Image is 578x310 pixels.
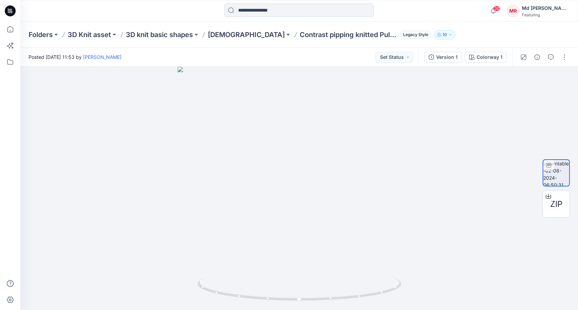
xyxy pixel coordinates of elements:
[434,30,456,39] button: 10
[436,53,458,61] div: Version 1
[126,30,193,39] a: 3D knit basic shapes
[424,52,462,63] button: Version 1
[477,53,502,61] div: Colorway 1
[550,198,562,210] span: ZIP
[29,53,121,61] span: Posted [DATE] 11:53 by
[300,30,397,39] p: Contrast pipping knitted Pullover
[507,5,519,17] div: MR
[532,52,543,63] button: Details
[522,4,569,12] div: Md [PERSON_NAME][DEMOGRAPHIC_DATA]
[400,31,431,39] span: Legacy Style
[68,30,111,39] a: 3D Knit asset
[397,30,431,39] button: Legacy Style
[208,30,285,39] a: [DEMOGRAPHIC_DATA]
[493,6,500,11] span: 30
[522,12,569,17] div: Featuring
[465,52,507,63] button: Colorway 1
[543,160,569,186] img: turntable-02-08-2024-06:50:31
[443,31,447,38] p: 10
[29,30,53,39] a: Folders
[83,54,121,60] a: [PERSON_NAME]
